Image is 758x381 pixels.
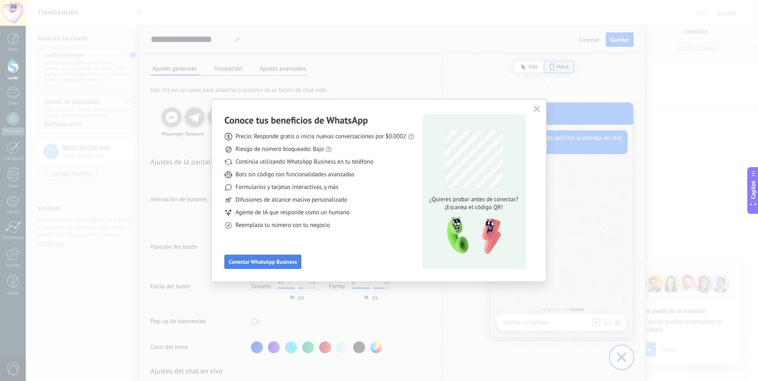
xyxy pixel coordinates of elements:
button: Conectar WhatsApp Business [224,255,301,269]
span: Copilot [749,181,757,199]
span: ¡Escanea el código QR! [427,204,521,211]
img: qr-pic-1x.png [440,215,503,257]
span: Agente de IA que responde como un humano [235,209,349,217]
span: Formularios y tarjetas interactivas, y más [235,183,338,191]
h3: Conoce tus beneficios de WhatsApp [224,114,368,126]
span: ¿Quieres probar antes de conectar? [427,196,521,204]
span: Reemplaza tu número con tu negocio [235,221,330,229]
span: Riesgo de número bloqueado: Bajo [235,145,324,153]
span: Continúa utilizando WhatsApp Business en tu teléfono [235,158,373,166]
span: Precio: Responde gratis o inicia nuevas conversaciones por $0.0002 [235,133,406,141]
span: Conectar WhatsApp Business [229,259,297,265]
span: Difusiones de alcance masivo personalizado [235,196,347,204]
span: Bots sin código con funcionalidades avanzadas [235,171,354,179]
